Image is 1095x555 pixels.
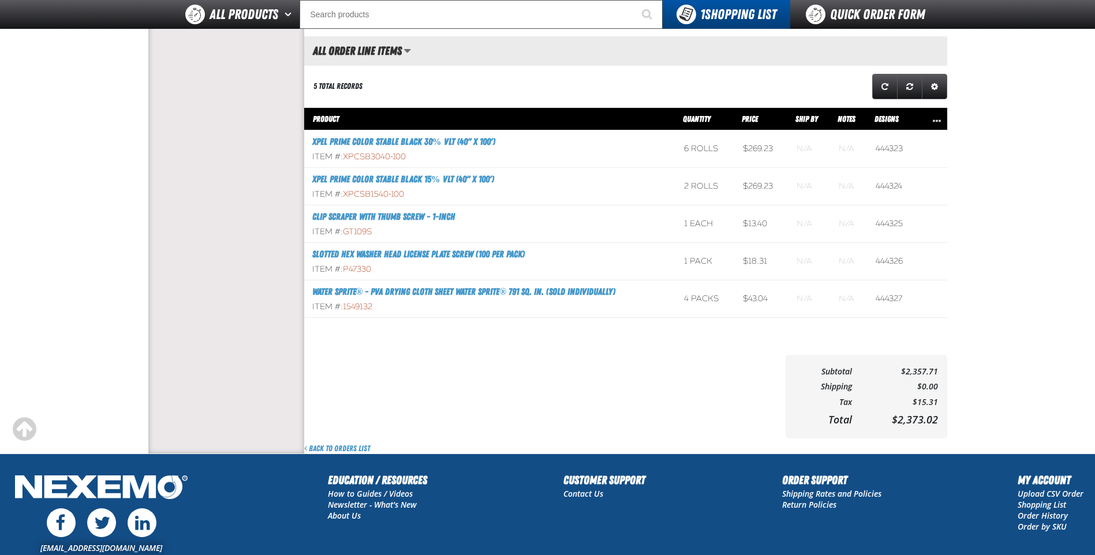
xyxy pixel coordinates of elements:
[312,249,525,260] a: Slotted Hex Washer Head License Plate Screw (100 per pack)
[304,443,370,454] a: Back to Orders List
[403,41,411,61] button: Manage grid views. Current view is All Order Line Items
[788,280,831,318] td: Blank
[918,107,947,130] th: Row actions
[872,74,898,99] a: Refresh grid action
[788,243,831,280] td: Blank
[343,302,372,312] span: 1549132
[312,174,494,185] a: XPEL PRIME Color Stable Black 15% VLT (40" x 100')
[12,417,37,442] div: Scroll to the top
[40,542,162,553] a: [EMAIL_ADDRESS][DOMAIN_NAME]
[343,264,371,274] span: P47330
[868,168,918,205] td: 444324
[831,243,868,280] td: Blank
[700,6,776,22] span: Shopping List
[838,114,855,123] span: Notes
[892,412,938,426] span: $2,373.02
[735,168,788,205] td: $269.23
[312,152,668,163] div: Item #:
[868,243,918,280] td: 444326
[312,211,455,222] a: Clip Scraper with Thumb Screw - 1-inch
[831,205,868,243] td: Blank
[852,364,937,380] td: $2,357.71
[12,471,191,505] img: Nexemo Logo
[922,74,947,99] a: Expand or Collapse Grid Settings
[735,243,788,280] td: $18.31
[852,379,937,395] td: $0.00
[1018,488,1083,499] a: Upload CSV Order
[328,510,361,521] a: About Us
[313,114,339,123] span: Product
[735,280,788,318] td: $43.04
[676,243,735,280] td: 1 pack
[795,114,818,123] span: Ship By
[563,488,603,499] a: Contact Us
[676,205,735,243] td: 1 each
[312,189,668,200] div: Item #:
[328,499,417,510] a: Newsletter - What's New
[874,114,899,123] span: Designs
[831,130,868,168] td: Blank
[742,114,758,123] span: Price
[831,168,868,205] td: Blank
[210,4,278,25] span: All Products
[735,130,788,168] td: $269.23
[343,189,404,199] span: XPCSB1540-100
[1018,510,1068,521] a: Order History
[328,488,413,499] a: How to Guides / Videos
[313,81,362,92] div: 5 total records
[795,379,853,395] td: Shipping
[343,152,406,162] span: XPCSB3040-100
[795,395,853,410] td: Tax
[795,364,853,380] td: Subtotal
[788,130,831,168] td: Blank
[312,227,668,238] div: Item #:
[788,168,831,205] td: Blank
[868,280,918,318] td: 444327
[868,205,918,243] td: 444325
[700,6,705,22] strong: 1
[782,488,881,499] a: Shipping Rates and Policies
[312,286,616,297] a: Water Sprite® - PVA Drying Cloth Sheet Water Sprite® 791 sq. in. (Sold Individually)
[1018,499,1066,510] a: Shopping List
[563,471,645,489] h2: Customer Support
[328,471,427,489] h2: Education / Resources
[1018,521,1067,532] a: Order by SKU
[343,227,372,237] span: GT109S
[782,471,881,489] h2: Order Support
[676,280,735,318] td: 4 packs
[795,410,853,429] td: Total
[788,205,831,243] td: Blank
[831,280,868,318] td: Blank
[897,74,922,99] a: Reset grid action
[782,499,836,510] a: Return Policies
[852,395,937,410] td: $15.31
[1018,471,1083,489] h2: My Account
[868,130,918,168] td: 444323
[312,136,495,147] a: XPEL PRIME Color Stable Black 30% VLT (40" x 100')
[312,264,668,275] div: Item #:
[683,114,711,123] span: Quantity
[312,302,668,313] div: Item #:
[676,130,735,168] td: 6 rolls
[735,205,788,243] td: $13.40
[304,44,402,57] h2: All Order Line Items
[676,168,735,205] td: 2 rolls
